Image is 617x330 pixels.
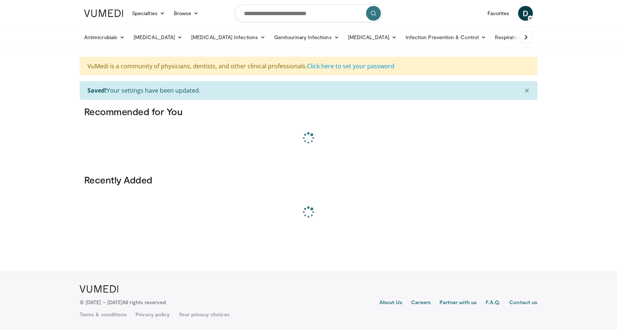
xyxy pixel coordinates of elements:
a: Infection Prevention & Control [401,30,490,45]
a: Genitourinary Infections [270,30,344,45]
a: D [518,6,533,21]
span: All rights reserved [123,299,166,305]
div: VuMedi is a community of physicians, dentists, and other clinical professionals. [80,57,537,75]
a: [MEDICAL_DATA] [129,30,187,45]
p: © [DATE] – [DATE] [80,299,166,306]
a: Respiratory Infections [490,30,559,45]
img: VuMedi Logo [84,10,123,17]
a: F.A.Q. [486,299,500,307]
a: Browse [169,6,203,21]
strong: Saved! [87,86,107,94]
a: Terms & conditions [80,311,127,318]
img: VuMedi Logo [80,285,118,293]
a: Your privacy choices [179,311,229,318]
input: Search topics, interventions [235,4,382,22]
a: Antimicrobials [80,30,129,45]
a: Click here to set your password [307,62,394,70]
a: [MEDICAL_DATA] Infections [187,30,270,45]
a: [MEDICAL_DATA] [344,30,401,45]
a: About Us [379,299,403,307]
a: Specialties [128,6,169,21]
div: Your settings have been updated. [80,81,537,100]
a: Privacy policy [135,311,170,318]
a: Careers [411,299,431,307]
button: × [517,82,537,99]
h3: Recently Added [84,174,533,186]
a: Contact us [509,299,537,307]
h3: Recommended for You [84,106,533,117]
a: Partner with us [440,299,477,307]
a: Favorites [483,6,514,21]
